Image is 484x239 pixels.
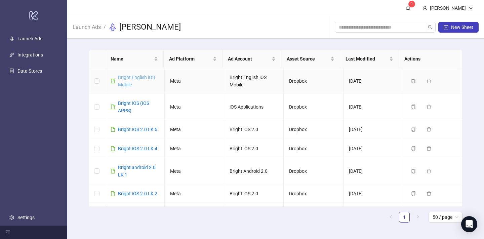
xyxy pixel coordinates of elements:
[427,4,469,12] div: [PERSON_NAME]
[284,184,343,203] td: Dropbox
[165,68,224,94] td: Meta
[109,23,117,31] span: rocket
[451,25,473,30] span: New Sheet
[164,50,223,68] th: Ad Platform
[344,120,403,139] td: [DATE]
[389,215,393,219] span: left
[284,94,343,120] td: Dropbox
[284,139,343,158] td: Dropbox
[427,191,431,196] span: delete
[118,101,149,113] a: Bright IOS (IOS APPS)
[165,203,224,223] td: Meta
[461,216,477,232] div: Open Intercom Messenger
[105,50,164,68] th: Name
[118,146,157,151] a: Bright IOS 2.0 LK 4
[411,105,416,109] span: copy
[169,55,211,63] span: Ad Platform
[469,6,473,10] span: down
[224,139,284,158] td: Bright iOS 2.0
[111,55,153,63] span: Name
[118,165,156,177] a: Bright android 2.0 LK 1
[165,184,224,203] td: Meta
[111,169,115,173] span: file
[429,212,462,223] div: Page Size
[433,212,458,222] span: 50 / page
[111,127,115,132] span: file
[412,212,423,223] button: right
[111,191,115,196] span: file
[165,94,224,120] td: Meta
[111,79,115,83] span: file
[224,203,284,223] td: Bright iOS 2.0
[17,68,42,74] a: Data Stores
[428,25,433,30] span: search
[5,230,10,235] span: menu-fold
[427,146,431,151] span: delete
[165,120,224,139] td: Meta
[118,127,157,132] a: Bright IOS 2.0 LK 6
[71,23,102,30] a: Launch Ads
[284,68,343,94] td: Dropbox
[427,169,431,173] span: delete
[111,146,115,151] span: file
[399,212,410,223] li: 1
[412,212,423,223] li: Next Page
[118,75,155,87] a: Bright English iOS Mobile
[411,191,416,196] span: copy
[228,55,270,63] span: Ad Account
[411,146,416,151] span: copy
[284,203,343,223] td: Dropbox
[344,158,403,184] td: [DATE]
[444,25,448,30] span: plus-square
[411,127,416,132] span: copy
[422,6,427,10] span: user
[427,127,431,132] span: delete
[118,191,157,196] a: Bright IOS 2.0 LK 2
[346,55,388,63] span: Last Modified
[416,215,420,219] span: right
[165,158,224,184] td: Meta
[165,139,224,158] td: Meta
[224,120,284,139] td: Bright iOS 2.0
[344,68,403,94] td: [DATE]
[399,50,458,68] th: Actions
[111,105,115,109] span: file
[340,50,399,68] th: Last Modified
[399,212,409,222] a: 1
[344,184,403,203] td: [DATE]
[427,105,431,109] span: delete
[427,79,431,83] span: delete
[224,184,284,203] td: Bright iOS 2.0
[438,22,479,33] button: New Sheet
[284,158,343,184] td: Dropbox
[119,22,181,33] h3: [PERSON_NAME]
[223,50,281,68] th: Ad Account
[386,212,396,223] button: left
[406,5,410,10] span: bell
[344,139,403,158] td: [DATE]
[224,68,284,94] td: Bright English iOS Mobile
[344,203,403,223] td: [DATE]
[17,215,35,220] a: Settings
[17,36,42,41] a: Launch Ads
[411,79,416,83] span: copy
[224,158,284,184] td: Bright Android 2.0
[411,169,416,173] span: copy
[408,1,415,7] sup: 1
[281,50,340,68] th: Asset Source
[344,94,403,120] td: [DATE]
[287,55,329,63] span: Asset Source
[284,120,343,139] td: Dropbox
[411,2,413,6] span: 1
[17,52,43,57] a: Integrations
[386,212,396,223] li: Previous Page
[104,22,106,33] li: /
[224,94,284,120] td: iOS Applications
